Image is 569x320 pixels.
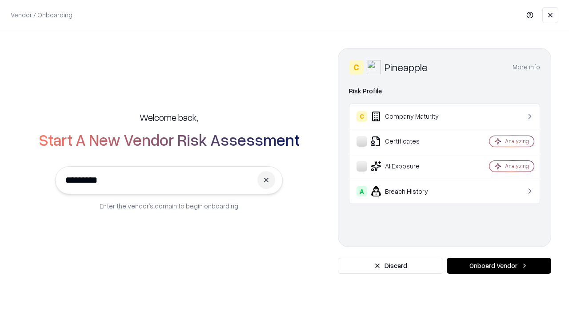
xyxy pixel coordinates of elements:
div: Analyzing [505,137,529,145]
button: More info [513,59,540,75]
div: AI Exposure [357,161,463,172]
p: Vendor / Onboarding [11,10,72,20]
div: Breach History [357,186,463,196]
div: Company Maturity [357,111,463,122]
div: C [357,111,367,122]
p: Enter the vendor’s domain to begin onboarding [100,201,238,211]
h5: Welcome back, [140,111,198,124]
div: Risk Profile [349,86,540,96]
div: Certificates [357,136,463,147]
button: Onboard Vendor [447,258,551,274]
h2: Start A New Vendor Risk Assessment [39,131,300,148]
div: Pineapple [385,60,428,74]
button: Discard [338,258,443,274]
div: Analyzing [505,162,529,170]
div: C [349,60,363,74]
div: A [357,186,367,196]
img: Pineapple [367,60,381,74]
